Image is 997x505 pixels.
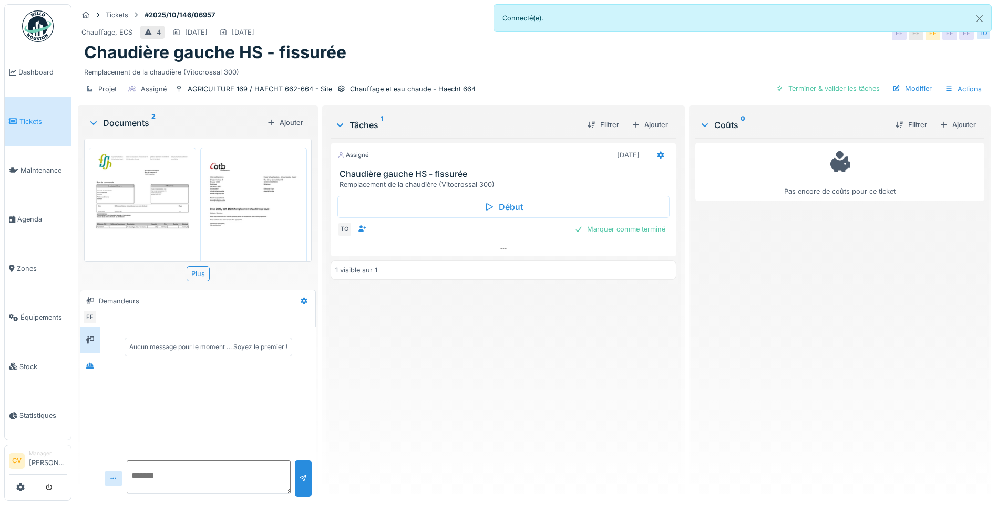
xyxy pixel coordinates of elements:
li: [PERSON_NAME] [29,449,67,472]
div: EF [926,26,940,40]
span: Stock [19,362,67,372]
div: EF [83,310,97,324]
div: Ajouter [936,118,980,132]
div: Assigné [337,151,369,160]
div: Chauffage, ECS [81,27,132,37]
a: CV Manager[PERSON_NAME] [9,449,67,475]
span: Maintenance [20,165,67,175]
sup: 0 [741,119,745,131]
strong: #2025/10/146/06957 [140,10,219,20]
div: Filtrer [891,118,931,132]
div: Coûts [700,119,887,131]
div: 4 [157,27,161,37]
div: EF [942,26,957,40]
li: CV [9,453,25,469]
button: Close [968,5,991,33]
div: TO [976,26,991,40]
div: [DATE] [232,27,254,37]
img: 969zpnd6vfjsnkqgwbk65opbuuis [91,150,193,294]
div: Connecté(e). [494,4,992,32]
a: Dashboard [5,48,71,97]
a: Équipements [5,293,71,342]
span: Agenda [17,214,67,224]
div: Tâches [335,119,579,131]
div: Remplacement de la chaudière (Vitocrossal 300) [84,63,984,77]
div: TO [337,222,352,237]
sup: 1 [381,119,383,131]
div: Ajouter [263,115,307,130]
div: Manager [29,449,67,457]
a: Maintenance [5,146,71,195]
div: Ajouter [628,118,672,132]
div: Chauffage et eau chaude - Haecht 664 [350,84,476,94]
div: AGRICULTURE 169 / HAECHT 662-664 - Site [188,84,332,94]
sup: 2 [151,117,156,129]
span: Dashboard [18,67,67,77]
a: Tickets [5,97,71,145]
div: Tickets [106,10,128,20]
div: Projet [98,84,117,94]
div: [DATE] [185,27,208,37]
a: Agenda [5,195,71,244]
span: Statistiques [19,411,67,420]
img: j8cibypqcamrxhgjeeh1fl7p6lds [203,150,305,294]
div: Demandeurs [99,296,139,306]
div: EF [959,26,974,40]
h1: Chaudière gauche HS - fissurée [84,43,346,62]
a: Statistiques [5,391,71,440]
div: Marquer comme terminé [570,222,670,236]
div: 1 visible sur 1 [335,265,377,275]
a: Zones [5,244,71,293]
div: Actions [940,81,986,97]
div: EF [892,26,907,40]
div: EF [909,26,923,40]
div: Modifier [888,81,936,96]
div: Terminer & valider les tâches [772,81,884,96]
div: Remplacement de la chaudière (Vitocrossal 300) [340,180,672,190]
div: Début [337,196,670,218]
div: Assigné [141,84,167,94]
div: Plus [187,266,210,281]
h3: Chaudière gauche HS - fissurée [340,169,672,179]
div: [DATE] [617,150,640,160]
span: Zones [17,264,67,273]
span: Équipements [20,312,67,322]
img: Badge_color-CXgf-gQk.svg [22,10,54,42]
div: Filtrer [583,118,623,132]
a: Stock [5,342,71,391]
div: Pas encore de coûts pour ce ticket [702,148,978,196]
div: Documents [88,117,263,129]
span: Tickets [19,117,67,127]
div: Aucun message pour le moment … Soyez le premier ! [129,342,287,352]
